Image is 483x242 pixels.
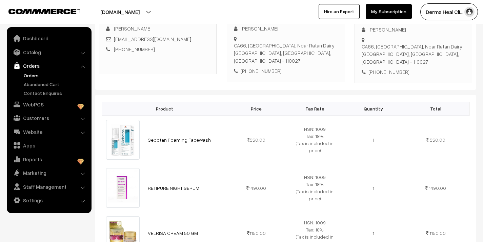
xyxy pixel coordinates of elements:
div: CA66, [GEOGRAPHIC_DATA], Near Ratan Dairy [GEOGRAPHIC_DATA], [GEOGRAPHIC_DATA], [GEOGRAPHIC_DATA]... [362,43,465,66]
span: 1 [373,185,374,191]
a: Marketing [8,167,89,179]
span: 1490.00 [429,185,446,191]
a: My Subscription [366,4,412,19]
a: Settings [8,194,89,206]
a: Apps [8,139,89,152]
span: 1150.00 [429,230,446,236]
th: Quantity [344,102,402,116]
a: Contact Enquires [22,89,89,97]
a: Staff Management [8,181,89,193]
div: CA66, [GEOGRAPHIC_DATA], Near Ratan Dairy [GEOGRAPHIC_DATA], [GEOGRAPHIC_DATA], [GEOGRAPHIC_DATA]... [234,42,337,65]
span: 1150.00 [247,230,266,236]
th: Price [227,102,285,116]
div: [PHONE_NUMBER] [362,68,465,76]
a: VELRISA CREAM 50 GM [148,230,198,236]
span: [PERSON_NAME] [114,25,152,32]
a: [EMAIL_ADDRESS][DOMAIN_NAME] [114,36,191,42]
span: 1 [373,230,374,236]
span: 1 [373,137,374,143]
button: [DOMAIN_NAME] [77,3,163,20]
a: Catalog [8,46,89,58]
span: HSN: 1009 Tax: 18% (Tax is included in price) [296,174,334,201]
img: COMMMERCE [8,9,80,14]
a: Reports [8,153,89,165]
a: [PHONE_NUMBER] [114,46,155,52]
a: RETIPURE NIGHT SERUM [148,185,199,191]
span: 550.00 [430,137,445,143]
th: Tax Rate [285,102,344,116]
th: Product [102,102,227,116]
a: Orders [22,72,89,79]
span: 1490.00 [246,185,266,191]
a: COMMMERCE [8,7,68,15]
a: Hire an Expert [319,4,360,19]
a: Orders [8,60,89,72]
img: 3.png [106,168,140,208]
a: Website [8,126,89,138]
button: Derma Heal Cli… [420,3,478,20]
a: Sebotan Foaming FaceWash [148,137,211,143]
img: 22.png [106,120,140,160]
a: WebPOS [8,98,89,110]
a: Customers [8,112,89,124]
div: [PERSON_NAME] [234,25,337,33]
th: Total [402,102,469,116]
span: HSN: 1009 Tax: 18% (Tax is included in price) [296,126,334,153]
div: [PHONE_NUMBER] [234,67,337,75]
img: user [464,7,475,17]
span: 550.00 [247,137,265,143]
a: Abandoned Cart [22,81,89,88]
div: [PERSON_NAME] [362,26,465,34]
a: Dashboard [8,32,89,44]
